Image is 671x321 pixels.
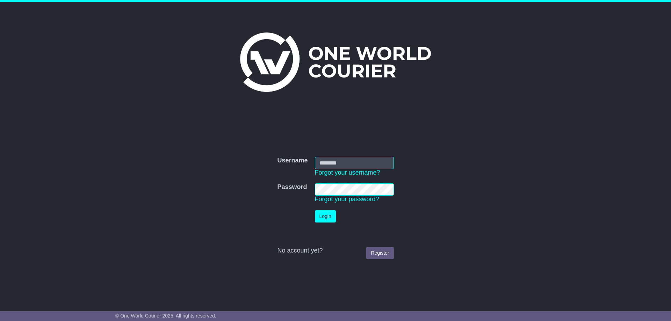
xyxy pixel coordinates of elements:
span: © One World Courier 2025. All rights reserved. [115,313,216,319]
img: One World [240,32,431,92]
a: Forgot your password? [315,196,379,203]
label: Username [277,157,308,165]
label: Password [277,183,307,191]
div: No account yet? [277,247,394,255]
button: Login [315,210,336,222]
a: Forgot your username? [315,169,380,176]
a: Register [366,247,394,259]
